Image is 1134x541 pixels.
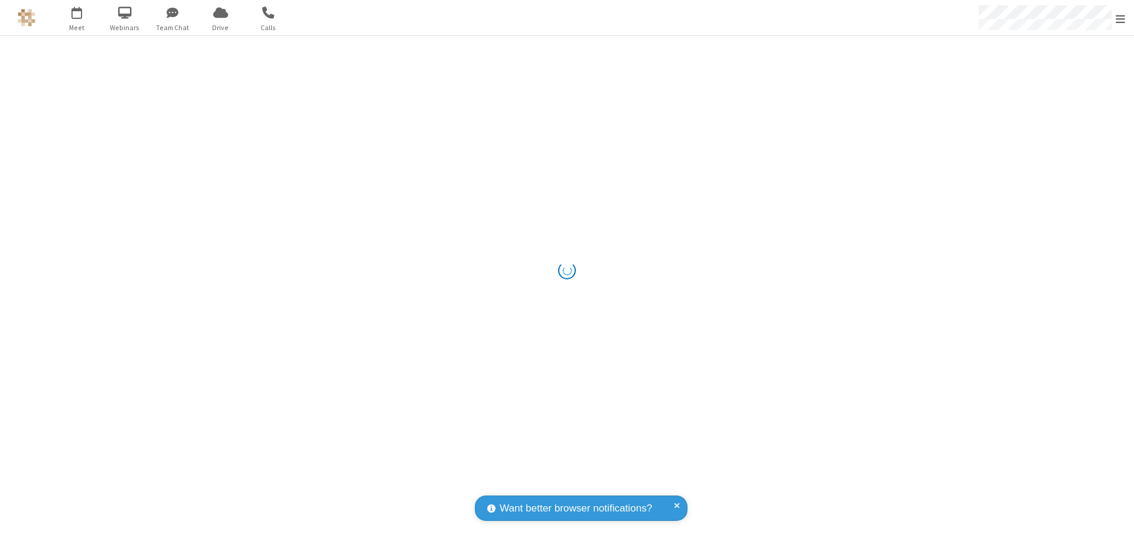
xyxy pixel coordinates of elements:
[246,22,291,33] span: Calls
[151,22,195,33] span: Team Chat
[500,501,652,516] span: Want better browser notifications?
[18,9,35,27] img: QA Selenium DO NOT DELETE OR CHANGE
[55,22,99,33] span: Meet
[198,22,243,33] span: Drive
[103,22,147,33] span: Webinars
